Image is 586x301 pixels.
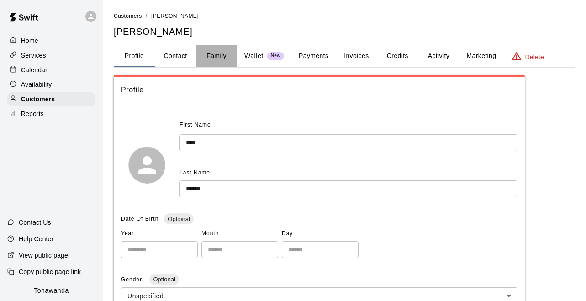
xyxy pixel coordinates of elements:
[179,118,211,132] span: First Name
[21,80,52,89] p: Availability
[21,36,38,45] p: Home
[21,65,48,74] p: Calendar
[114,11,575,21] nav: breadcrumb
[267,53,284,59] span: New
[19,234,53,243] p: Help Center
[34,286,69,296] p: Tonawanda
[336,45,377,67] button: Invoices
[151,13,199,19] span: [PERSON_NAME]
[21,109,44,118] p: Reports
[114,45,155,67] button: Profile
[19,218,51,227] p: Contact Us
[7,34,95,48] a: Home
[114,45,575,67] div: basic tabs example
[121,84,517,96] span: Profile
[164,216,193,222] span: Optional
[19,251,68,260] p: View public page
[114,26,575,38] h5: [PERSON_NAME]
[155,45,196,67] button: Contact
[525,53,544,62] p: Delete
[244,51,264,61] p: Wallet
[418,45,459,67] button: Activity
[121,276,144,283] span: Gender
[21,95,55,104] p: Customers
[377,45,418,67] button: Credits
[196,45,237,67] button: Family
[121,216,158,222] span: Date Of Birth
[121,227,198,241] span: Year
[201,227,278,241] span: Month
[459,45,503,67] button: Marketing
[7,107,95,121] a: Reports
[7,92,95,106] a: Customers
[179,169,210,176] span: Last Name
[7,78,95,91] a: Availability
[114,13,142,19] span: Customers
[146,11,148,21] li: /
[21,51,46,60] p: Services
[291,45,336,67] button: Payments
[7,63,95,77] a: Calendar
[19,267,81,276] p: Copy public page link
[282,227,359,241] span: Day
[7,48,95,62] a: Services
[114,12,142,19] a: Customers
[149,276,179,283] span: Optional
